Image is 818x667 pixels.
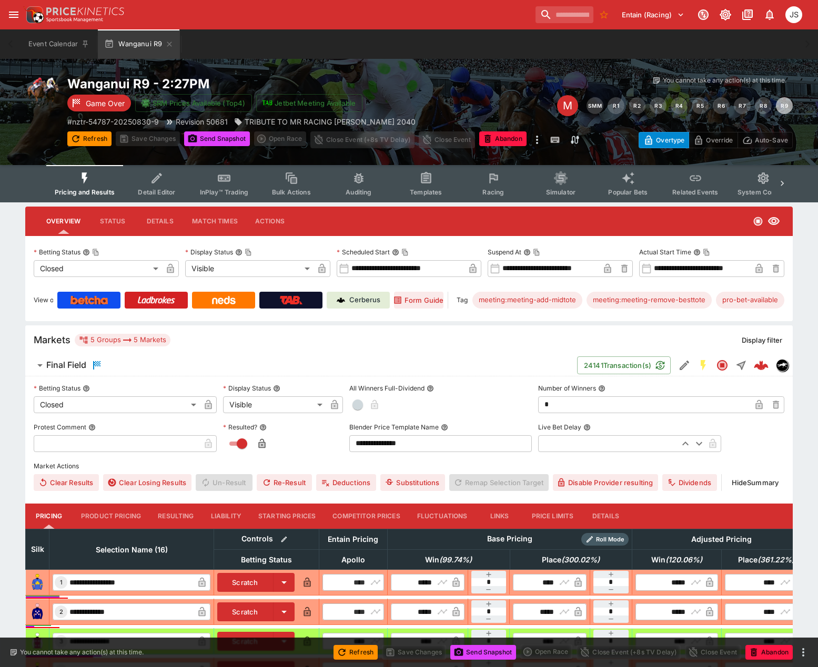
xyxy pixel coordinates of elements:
[22,29,96,59] button: Event Calendar
[530,553,611,566] span: excl. Emergencies (300.02%)
[745,646,793,656] span: Mark an event as closed and abandoned.
[553,474,658,491] button: Disable Provider resulting
[29,633,46,650] img: runner 3
[587,97,603,114] button: SMM
[70,296,108,304] img: Betcha
[38,209,89,234] button: Overview
[235,249,243,256] button: Display StatusCopy To Clipboard
[245,116,416,127] p: TRIBUTE TO MR RACING [PERSON_NAME] 2040
[672,188,718,196] span: Related Events
[34,248,80,256] p: Betting Status
[223,423,257,432] p: Resulted?
[34,334,70,346] h5: Markets
[716,359,729,372] svg: Closed
[754,358,769,373] img: logo-cerberus--red.svg
[410,188,442,196] span: Templates
[200,188,248,196] span: InPlay™ Trading
[4,5,23,24] button: open drawer
[776,97,793,114] button: R9
[536,6,593,23] input: search
[34,260,162,277] div: Closed
[694,5,713,24] button: Connected to PK
[316,474,376,491] button: Deductions
[346,188,371,196] span: Auditing
[639,248,691,256] p: Actual Start Time
[650,97,666,114] button: R3
[520,644,572,659] div: split button
[546,188,575,196] span: Simulator
[755,135,788,146] p: Auto-Save
[716,292,784,309] div: Betting Target: cerberus
[58,579,65,586] span: 1
[136,209,184,234] button: Details
[693,249,701,256] button: Actual Start TimeCopy To Clipboard
[656,135,684,146] p: Overtype
[262,98,272,108] img: jetbet-logo.svg
[732,356,751,375] button: Straight
[457,292,468,309] label: Tags:
[776,360,788,371] img: nztr
[735,332,789,348] button: Display filter
[137,296,176,304] img: Ladbrokes
[582,504,629,529] button: Details
[245,249,252,256] button: Copy To Clipboard
[380,474,445,491] button: Substitutions
[694,356,713,375] button: SGM Enabled
[482,188,504,196] span: Racing
[632,529,811,549] th: Adjusted Pricing
[782,3,805,26] button: John Seaton
[280,296,302,304] img: TabNZ
[138,188,175,196] span: Detail Editor
[46,165,772,202] div: Event type filters
[34,384,80,393] p: Betting Status
[55,188,115,196] span: Pricing and Results
[479,131,527,146] button: Abandon
[665,553,702,566] em: ( 120.06 %)
[29,603,46,620] img: runner 2
[98,29,180,59] button: Wanganui R9
[273,385,280,392] button: Display Status
[23,4,44,25] img: PriceKinetics Logo
[83,249,90,256] button: Betting StatusCopy To Clipboard
[324,504,409,529] button: Competitor Prices
[257,474,312,491] button: Re-Result
[441,424,448,431] button: Blender Price Template Name
[587,292,712,309] div: Betting Target: cerberus
[427,385,434,392] button: All Winners Full-Dividend
[476,504,523,529] button: Links
[577,356,671,374] button: 24141Transaction(s)
[89,209,136,234] button: Status
[349,295,380,305] p: Cerberus
[608,188,648,196] span: Popular Bets
[67,76,430,92] h2: Copy To Clipboard
[716,5,735,24] button: Toggle light/dark mode
[234,116,416,127] div: TRIBUTE TO MR RACING IAN BOYLAND 2040
[86,98,125,109] p: Game Over
[223,396,326,413] div: Visible
[755,97,772,114] button: R8
[88,424,96,431] button: Protest Comment
[46,360,86,371] h6: Final Field
[229,553,304,566] span: Betting Status
[538,384,596,393] p: Number of Winners
[581,533,629,546] div: Show/hide Price Roll mode configuration.
[675,356,694,375] button: Edit Detail
[726,474,784,491] button: HideSummary
[797,646,810,659] button: more
[337,248,390,256] p: Scheduled Start
[25,355,577,376] button: Final Field
[392,249,399,256] button: Scheduled StartCopy To Clipboard
[334,645,378,660] button: Refresh
[738,188,789,196] span: System Controls
[254,131,306,146] div: split button
[29,574,46,591] img: runner 1
[776,359,789,372] div: nztr
[25,504,73,529] button: Pricing
[523,249,531,256] button: Suspend AtCopy To Clipboard
[472,295,582,305] span: meeting:meeting-add-midtote
[587,97,793,114] nav: pagination navigation
[259,424,267,431] button: Resulted?
[615,6,691,23] button: Select Tenant
[785,6,802,23] div: John Seaton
